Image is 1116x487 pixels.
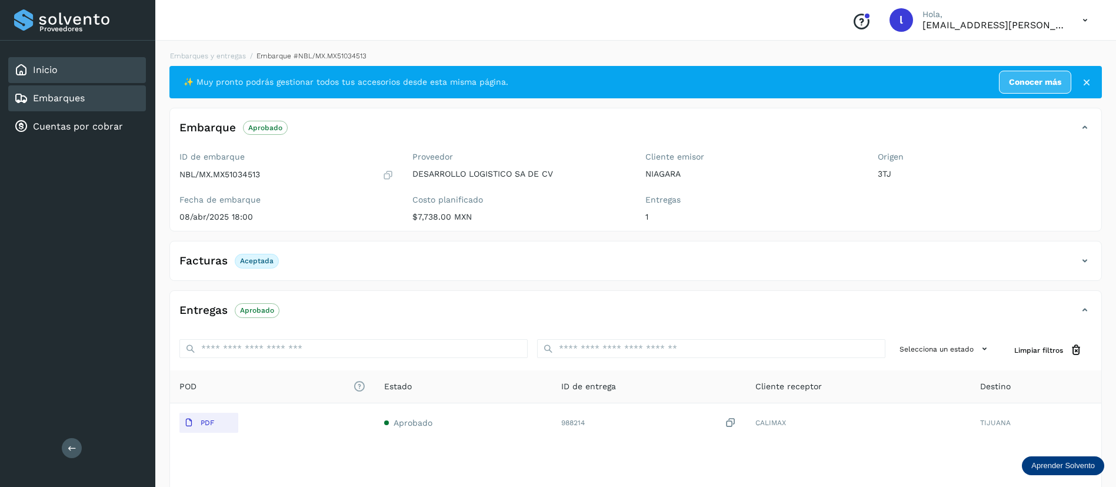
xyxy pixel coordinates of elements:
[412,212,627,222] p: $7,738.00 MXN
[1014,345,1063,356] span: Limpiar filtros
[179,195,394,205] label: Fecha de embarque
[922,9,1064,19] p: Hola,
[878,169,1092,179] p: 3TJ
[755,380,822,393] span: Cliente receptor
[8,114,146,140] div: Cuentas por cobrar
[561,380,616,393] span: ID de entrega
[170,118,1101,147] div: EmbarqueAprobado
[1005,339,1092,361] button: Limpiar filtros
[394,418,432,428] span: Aprobado
[170,300,1101,330] div: EntregasAprobado
[922,19,1064,31] p: lauraamalia.castillo@xpertal.com
[645,212,860,222] p: 1
[179,212,394,222] p: 08/abr/2025 18:00
[179,413,238,433] button: PDF
[412,169,627,179] p: DESARROLLO LOGISTICO SA DE CV
[39,25,141,33] p: Proveedores
[1031,461,1095,471] p: Aprender Solvento
[240,257,274,265] p: Aceptada
[895,339,995,359] button: Selecciona un estado
[179,304,228,317] h4: Entregas
[170,251,1101,280] div: FacturasAceptada
[179,254,228,268] h4: Facturas
[33,121,123,132] a: Cuentas por cobrar
[256,52,367,60] span: Embarque #NBL/MX.MX51034513
[645,169,860,179] p: NIAGARA
[980,380,1011,393] span: Destino
[645,195,860,205] label: Entregas
[561,417,737,429] div: 988214
[179,380,365,393] span: POD
[412,152,627,162] label: Proveedor
[746,403,971,442] td: CALIMAX
[412,195,627,205] label: Costo planificado
[240,306,274,314] p: Aprobado
[999,71,1071,94] a: Conocer más
[8,57,146,83] div: Inicio
[645,152,860,162] label: Cliente emisor
[248,124,282,132] p: Aprobado
[179,121,236,135] h4: Embarque
[971,403,1101,442] td: TIJUANA
[33,64,58,75] a: Inicio
[170,52,246,60] a: Embarques y entregas
[184,76,508,88] span: ✨ Muy pronto podrás gestionar todos tus accesorios desde esta misma página.
[1022,456,1104,475] div: Aprender Solvento
[201,419,214,427] p: PDF
[179,170,260,180] p: NBL/MX.MX51034513
[8,85,146,111] div: Embarques
[384,380,412,393] span: Estado
[33,92,85,104] a: Embarques
[179,152,394,162] label: ID de embarque
[878,152,1092,162] label: Origen
[169,51,1102,61] nav: breadcrumb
